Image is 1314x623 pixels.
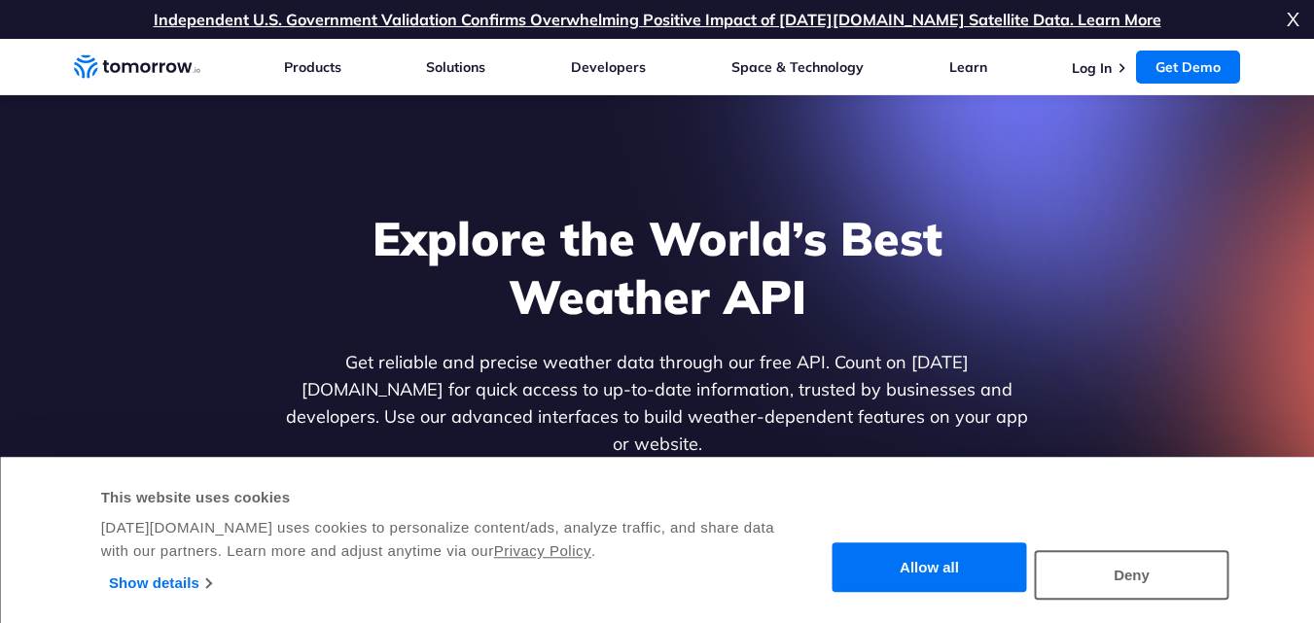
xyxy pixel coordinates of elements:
[282,209,1033,326] h1: Explore the World’s Best Weather API
[284,58,341,76] a: Products
[426,58,485,76] a: Solutions
[109,569,211,598] a: Show details
[1136,51,1240,84] a: Get Demo
[1035,550,1229,600] button: Deny
[949,58,987,76] a: Learn
[74,52,200,82] a: Home link
[833,543,1027,593] button: Allow all
[1072,59,1112,77] a: Log In
[101,516,799,563] div: [DATE][DOMAIN_NAME] uses cookies to personalize content/ads, analyze traffic, and share data with...
[571,58,646,76] a: Developers
[154,10,1161,29] a: Independent U.S. Government Validation Confirms Overwhelming Positive Impact of [DATE][DOMAIN_NAM...
[731,58,864,76] a: Space & Technology
[282,349,1033,458] p: Get reliable and precise weather data through our free API. Count on [DATE][DOMAIN_NAME] for quic...
[494,542,591,559] a: Privacy Policy
[101,486,799,509] div: This website uses cookies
